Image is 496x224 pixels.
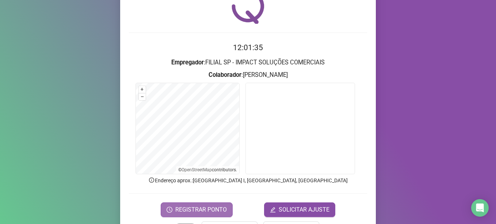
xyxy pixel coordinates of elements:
[129,70,367,80] h3: : [PERSON_NAME]
[171,59,204,66] strong: Empregador
[209,71,241,78] strong: Colaborador
[139,86,146,93] button: +
[178,167,237,172] li: © contributors.
[167,207,172,213] span: clock-circle
[175,205,227,214] span: REGISTRAR PONTO
[182,167,212,172] a: OpenStreetMap
[129,176,367,184] p: Endereço aprox. : [GEOGRAPHIC_DATA] I, [GEOGRAPHIC_DATA], [GEOGRAPHIC_DATA]
[270,207,276,213] span: edit
[129,58,367,67] h3: : FILIAL SP - IMPACT SOLUÇÕES COMERCIAIS
[161,202,233,217] button: REGISTRAR PONTO
[279,205,329,214] span: SOLICITAR AJUSTE
[264,202,335,217] button: editSOLICITAR AJUSTE
[148,177,155,183] span: info-circle
[233,43,263,52] time: 12:01:35
[139,93,146,100] button: –
[471,199,489,217] div: Open Intercom Messenger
